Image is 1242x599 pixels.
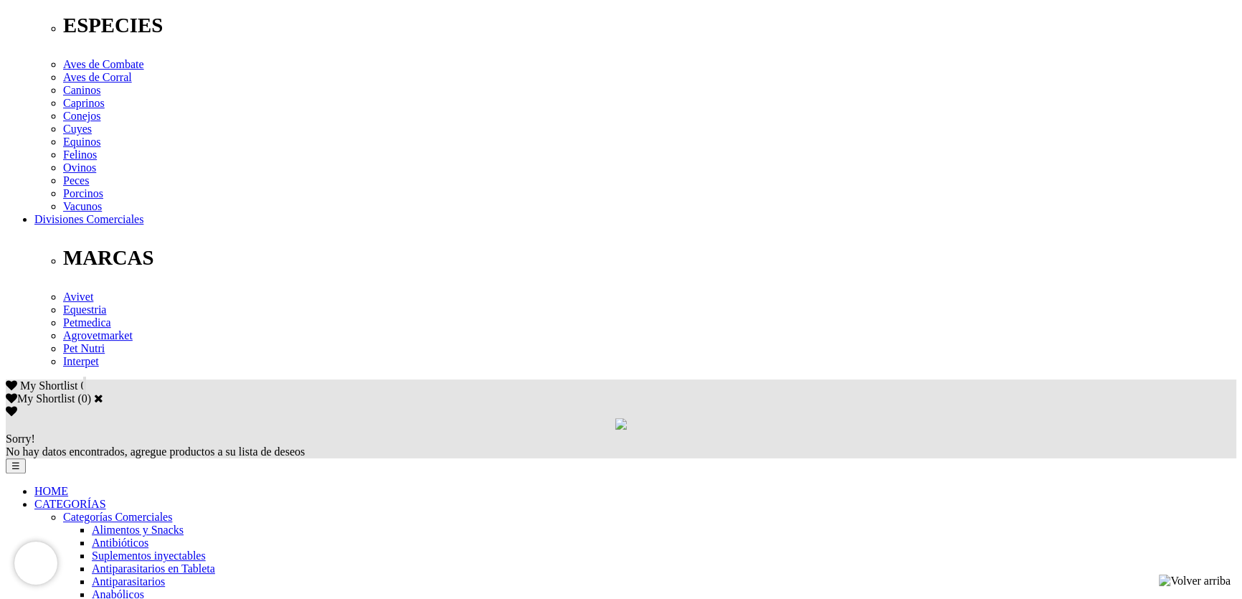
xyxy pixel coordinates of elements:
a: Vacunos [63,200,102,212]
span: Sorry! [6,433,35,445]
a: Antiparasitarios [92,575,165,588]
p: MARCAS [63,246,1236,270]
a: Cuyes [63,123,92,135]
a: Antibióticos [92,537,148,549]
span: My Shortlist [20,379,77,392]
a: Categorías Comerciales [63,511,172,523]
a: Peces [63,174,89,187]
label: My Shortlist [6,392,75,405]
iframe: Brevo live chat [14,542,57,585]
a: Equestria [63,303,106,316]
img: loading.gif [615,418,627,430]
a: Divisiones Comerciales [34,213,143,225]
a: CATEGORÍAS [34,498,106,510]
a: Aves de Corral [63,71,132,83]
a: Interpet [63,355,99,367]
button: ☰ [6,458,26,473]
a: Caninos [63,84,100,96]
a: Felinos [63,148,97,161]
a: Equinos [63,136,100,148]
a: Pet Nutri [63,342,105,354]
img: Volver arriba [1159,575,1231,588]
a: Aves de Combate [63,58,144,70]
span: 0 [80,379,86,392]
a: HOME [34,485,68,497]
a: Antiparasitarios en Tableta [92,562,215,575]
a: Conejos [63,110,100,122]
a: Alimentos y Snacks [92,524,184,536]
a: Petmedica [63,316,111,329]
a: Cerrar [94,392,103,404]
div: No hay datos encontrados, agregue productos a su lista de deseos [6,433,1236,458]
a: Caprinos [63,97,105,109]
p: ESPECIES [63,14,1236,37]
a: Porcinos [63,187,103,199]
a: Suplementos inyectables [92,550,206,562]
a: Agrovetmarket [63,329,133,341]
a: Ovinos [63,161,96,174]
label: 0 [82,392,87,405]
span: ( ) [77,392,91,405]
a: Avivet [63,291,93,303]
